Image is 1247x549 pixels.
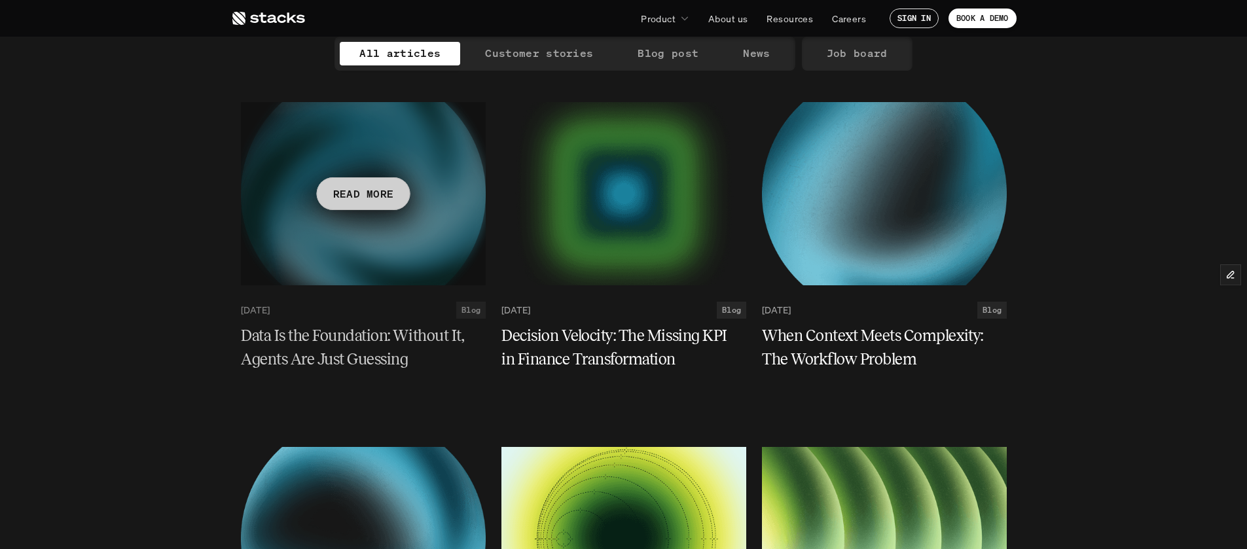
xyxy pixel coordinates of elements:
[743,44,770,63] p: News
[501,324,731,371] h5: Decision Velocity: The Missing KPI in Finance Transformation
[501,324,746,371] a: Decision Velocity: The Missing KPI in Finance Transformation
[722,306,741,315] h2: Blog
[241,324,470,371] h5: Data Is the Foundation: Without It, Agents Are Just Guessing
[501,302,746,319] a: [DATE]Blog
[241,324,486,371] a: Data Is the Foundation: Without It, Agents Are Just Guessing
[241,302,486,319] a: [DATE]Blog
[465,42,613,65] a: Customer stories
[767,12,813,26] p: Resources
[333,184,393,203] p: READ MORE
[700,7,755,30] a: About us
[762,304,791,315] p: [DATE]
[890,9,939,28] a: SIGN IN
[897,14,931,23] p: SIGN IN
[1221,265,1240,285] button: Edit Framer Content
[956,14,1009,23] p: BOOK A DEMO
[241,102,486,285] a: READ MORE
[762,302,1007,319] a: [DATE]Blog
[759,7,821,30] a: Resources
[340,42,460,65] a: All articles
[708,12,748,26] p: About us
[762,324,1007,371] a: When Context Meets Complexity: The Workflow Problem
[832,12,866,26] p: Careers
[196,59,253,69] a: Privacy Policy
[762,324,991,371] h5: When Context Meets Complexity: The Workflow Problem
[638,44,698,63] p: Blog post
[824,7,874,30] a: Careers
[827,44,888,63] p: Job board
[241,304,270,315] p: [DATE]
[983,306,1002,315] h2: Blog
[723,42,789,65] a: News
[485,44,593,63] p: Customer stories
[807,42,907,65] a: Job board
[359,44,441,63] p: All articles
[501,304,530,315] p: [DATE]
[949,9,1017,28] a: BOOK A DEMO
[618,42,718,65] a: Blog post
[641,12,676,26] p: Product
[461,306,480,315] h2: Blog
